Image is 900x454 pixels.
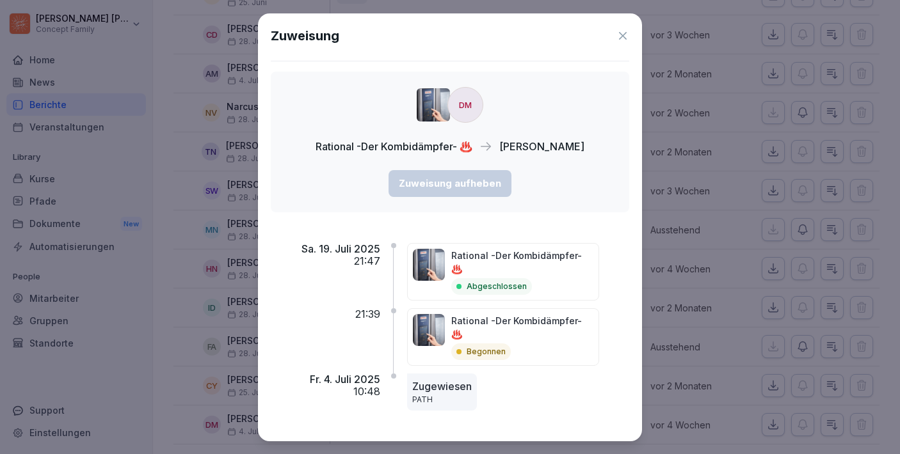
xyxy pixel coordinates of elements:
p: Fr. 4. Juli 2025 [310,373,380,386]
p: Rational -Der Kombidämpfer- ♨️ [451,314,593,341]
p: Rational -Der Kombidämpfer- ♨️ [451,249,593,276]
p: Rational -Der Kombidämpfer- ♨️ [316,139,472,154]
p: 21:47 [354,255,380,267]
img: przilfagqu39ul8e09m81im9.png [413,249,445,281]
p: 21:39 [355,308,380,320]
div: Zuweisung aufheben [399,176,501,191]
p: 10:48 [353,386,380,398]
p: Sa. 19. Juli 2025 [301,243,380,255]
p: PATH [412,394,472,405]
img: przilfagqu39ul8e09m81im9.png [413,314,445,346]
img: przilfagqu39ul8e09m81im9.png [417,88,450,121]
div: DM [447,87,483,123]
h1: Zuweisung [271,26,339,45]
p: [PERSON_NAME] [499,139,584,154]
p: Abgeschlossen [467,281,527,292]
button: Zuweisung aufheben [389,170,511,197]
p: Zugewiesen [412,379,472,394]
p: Begonnen [467,346,506,357]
